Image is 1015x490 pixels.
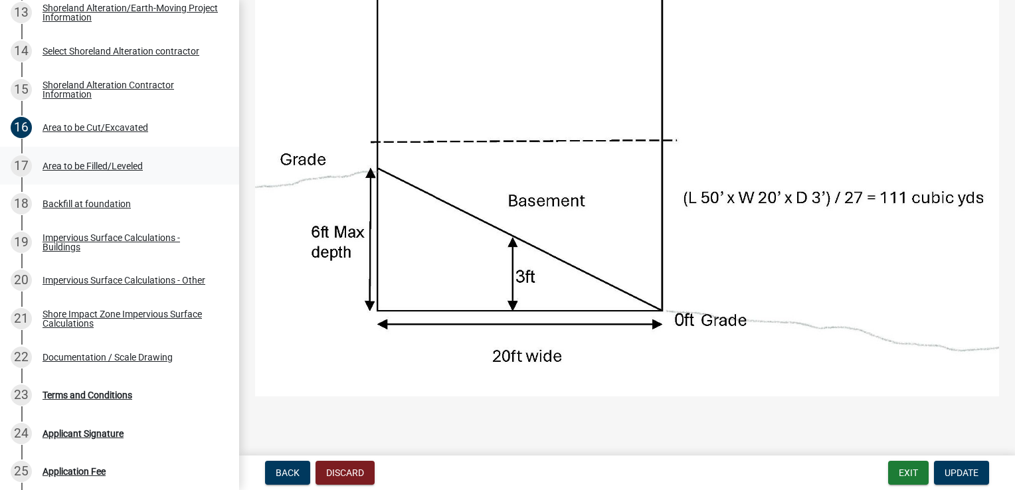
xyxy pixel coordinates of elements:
div: 17 [11,155,32,177]
button: Back [265,461,310,485]
button: Discard [316,461,375,485]
span: Update [945,467,978,478]
div: 25 [11,461,32,482]
div: Shoreland Alteration/Earth-Moving Project Information [43,3,218,22]
div: Documentation / Scale Drawing [43,353,173,362]
div: 23 [11,384,32,406]
div: Area to be Cut/Excavated [43,123,148,132]
div: Application Fee [43,467,106,476]
button: Exit [888,461,929,485]
div: 24 [11,423,32,444]
div: 19 [11,232,32,253]
div: Terms and Conditions [43,390,132,400]
div: Shoreland Alteration Contractor Information [43,80,218,99]
div: Impervious Surface Calculations - Buildings [43,233,218,252]
div: 16 [11,117,32,138]
span: Back [276,467,300,478]
button: Update [934,461,989,485]
div: 21 [11,308,32,329]
div: 18 [11,193,32,214]
div: Impervious Surface Calculations - Other [43,276,205,285]
div: Backfill at foundation [43,199,131,208]
div: Area to be Filled/Leveled [43,161,143,171]
div: 14 [11,41,32,62]
div: Select Shoreland Alteration contractor [43,46,199,56]
div: 20 [11,270,32,291]
div: 22 [11,347,32,368]
div: 15 [11,79,32,100]
div: Shore Impact Zone Impervious Surface Calculations [43,309,218,328]
div: Applicant Signature [43,429,124,438]
div: 13 [11,2,32,23]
